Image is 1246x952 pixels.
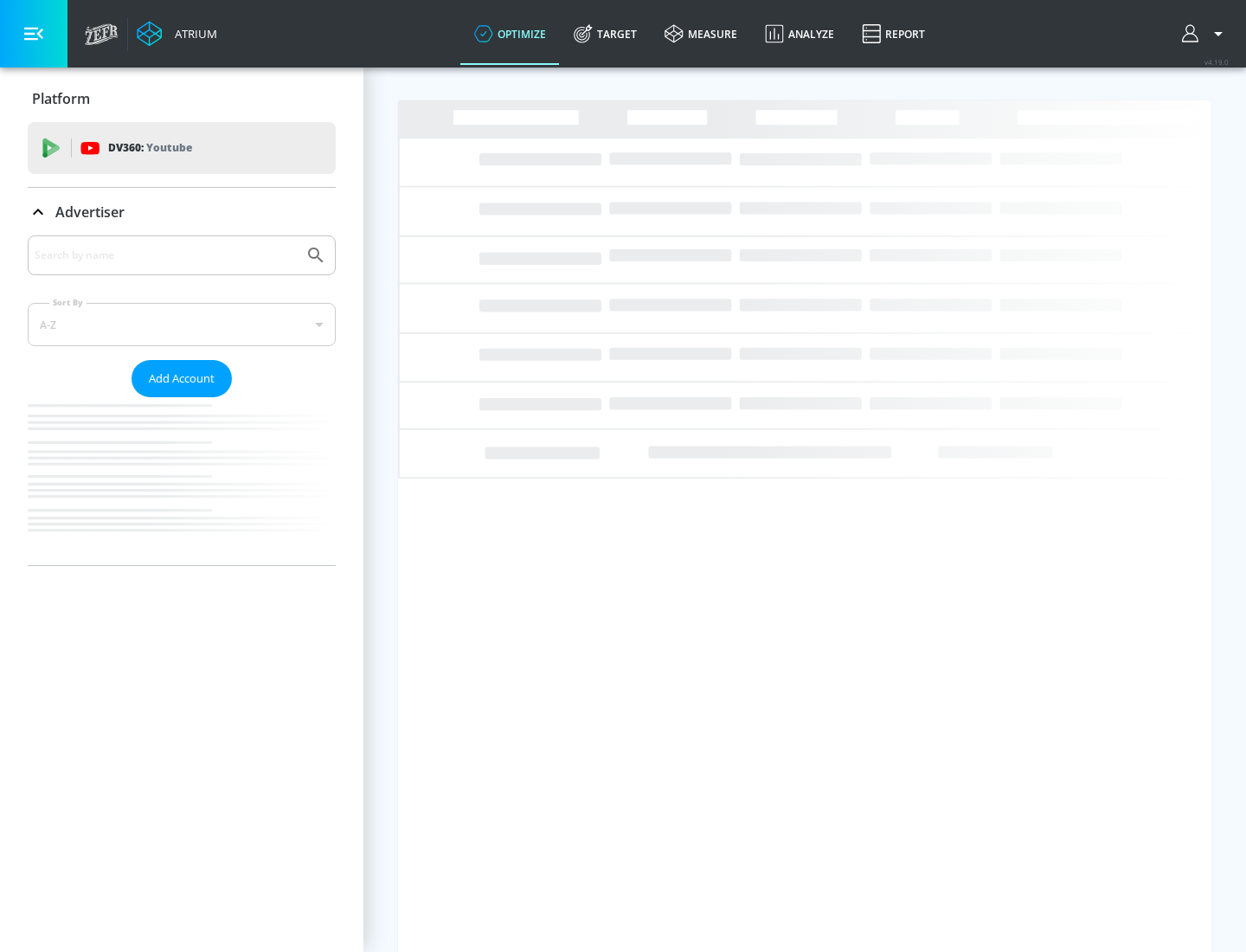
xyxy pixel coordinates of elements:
[28,74,336,123] div: Platform
[651,3,751,65] a: measure
[1204,57,1229,67] span: v 4.19.0
[460,3,560,65] a: optimize
[32,89,90,108] p: Platform
[28,303,336,346] div: A-Z
[28,397,336,565] nav: list of Advertiser
[137,21,217,47] a: Atrium
[35,244,297,267] input: Search by name
[28,188,336,236] div: Advertiser
[751,3,848,65] a: Analyze
[49,297,87,308] label: Sort By
[28,122,336,174] div: DV360: Youtube
[848,3,939,65] a: Report
[560,3,651,65] a: Target
[108,138,192,158] p: DV360:
[168,26,217,42] div: Atrium
[146,138,192,157] p: Youtube
[28,235,336,565] div: Advertiser
[55,203,125,222] p: Advertiser
[149,369,215,389] span: Add Account
[132,360,232,397] button: Add Account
